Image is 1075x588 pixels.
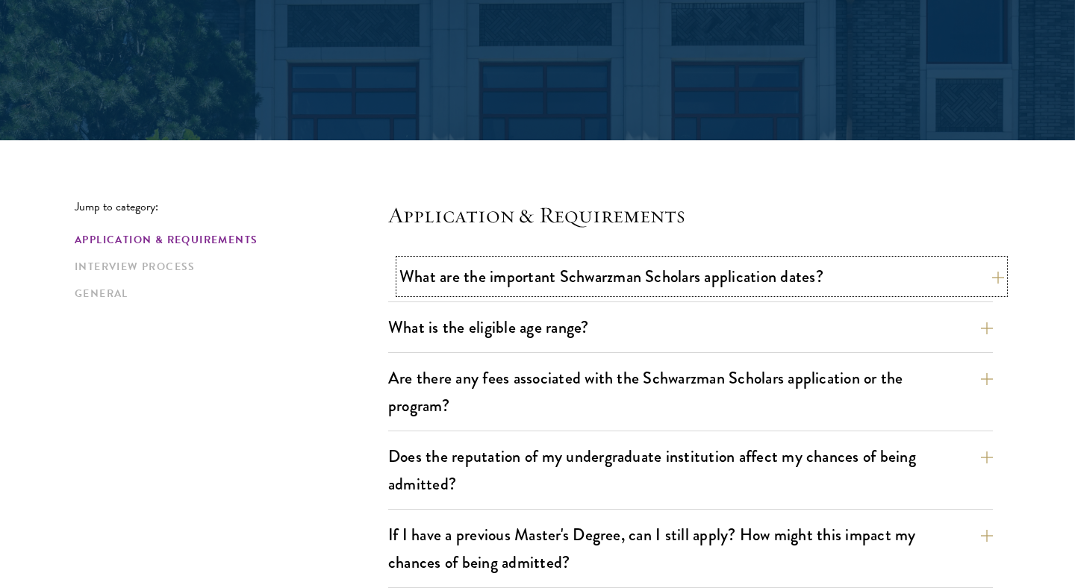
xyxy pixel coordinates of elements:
[388,200,993,230] h4: Application & Requirements
[75,232,379,248] a: Application & Requirements
[388,518,993,579] button: If I have a previous Master's Degree, can I still apply? How might this impact my chances of bein...
[75,200,388,213] p: Jump to category:
[388,361,993,422] button: Are there any fees associated with the Schwarzman Scholars application or the program?
[388,440,993,501] button: Does the reputation of my undergraduate institution affect my chances of being admitted?
[75,286,379,301] a: General
[388,310,993,344] button: What is the eligible age range?
[399,260,1004,293] button: What are the important Schwarzman Scholars application dates?
[75,259,379,275] a: Interview Process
